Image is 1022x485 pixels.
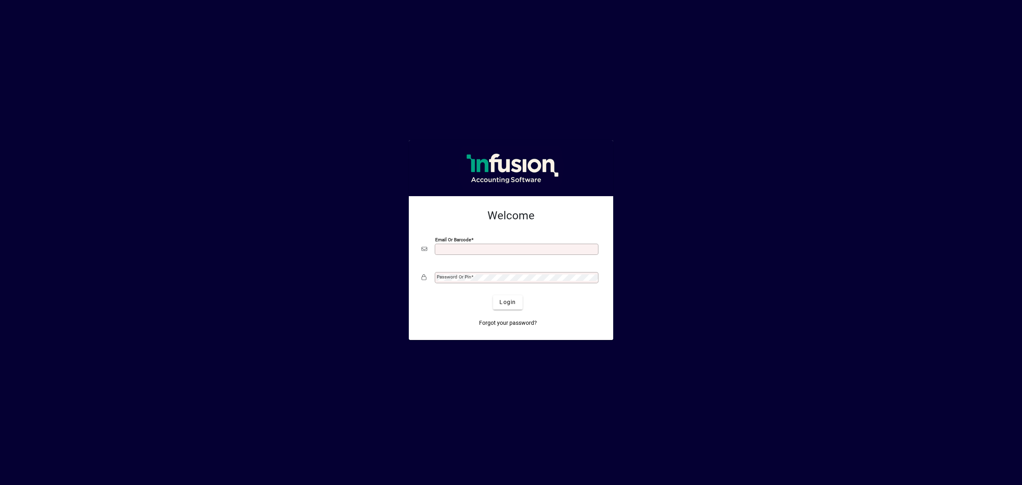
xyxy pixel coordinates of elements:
[435,237,471,242] mat-label: Email or Barcode
[499,298,516,306] span: Login
[422,209,600,223] h2: Welcome
[493,295,522,310] button: Login
[437,274,471,280] mat-label: Password or Pin
[476,316,540,330] a: Forgot your password?
[479,319,537,327] span: Forgot your password?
